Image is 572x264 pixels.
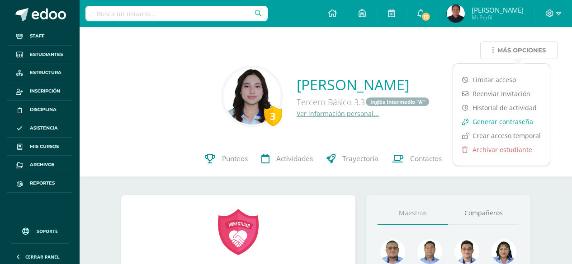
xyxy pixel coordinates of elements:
span: Contactos [410,154,442,163]
span: Disciplina [30,106,57,113]
a: Historial de actividad [453,101,550,115]
a: Punteos [198,141,255,177]
a: Asistencia [7,119,72,138]
a: Disciplina [7,101,72,119]
img: 371adb901e00c108b455316ee4864f9b.png [492,239,516,264]
input: Busca un usuario... [85,6,268,21]
div: Tercero Básico 3.3 [297,94,430,109]
span: Trayectoria [342,154,378,163]
a: Inglés Intermedio "A" [366,97,429,106]
a: [PERSON_NAME] [297,75,430,94]
span: Soporte [37,228,58,234]
a: Generar contraseña [453,115,550,129]
a: Archivar estudiante [453,143,550,157]
span: Mi Perfil [472,14,524,21]
img: 2f1ec79d25d42b07a07b6de2a99e1fb2.png [224,68,280,125]
a: Inscripción [7,82,72,101]
span: 13 [421,12,431,22]
div: 3 [264,106,282,126]
span: Staff [30,32,44,40]
span: Cerrar panel [25,254,60,260]
a: Ver información personal... [297,109,379,118]
span: Archivos [30,161,54,168]
span: [PERSON_NAME] [472,5,524,14]
a: Reenviar Invitación [453,87,550,101]
a: Contactos [385,141,449,177]
img: 6e6edff8e5b1d60e1b79b3df59dca1c4.png [454,239,479,264]
span: Actividades [276,154,313,163]
a: Soporte [11,219,69,241]
span: Más opciones [497,42,546,59]
span: Inscripción [30,88,60,95]
a: Compañeros [448,202,519,225]
a: Staff [7,27,72,46]
a: Archivos [7,156,72,174]
span: Reportes [30,180,55,187]
span: Asistencia [30,125,58,132]
a: Estudiantes [7,46,72,64]
span: Estructura [30,69,61,76]
a: Crear acceso temporal [453,129,550,143]
img: 99962f3fa423c9b8099341731b303440.png [380,239,405,264]
span: Estudiantes [30,51,63,58]
a: Maestros [378,202,449,225]
a: Limitar acceso [453,73,550,87]
a: Más opciones [480,42,558,59]
span: Punteos [222,154,248,163]
span: Mis cursos [30,143,59,150]
a: Reportes [7,174,72,193]
a: Trayectoria [320,141,385,177]
a: Mis cursos [7,138,72,156]
img: 2ac039123ac5bd71a02663c3aa063ac8.png [417,239,442,264]
a: Estructura [7,64,72,83]
a: Actividades [255,141,320,177]
img: dfb2445352bbaa30de7fa1c39f03f7f6.png [447,5,465,23]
